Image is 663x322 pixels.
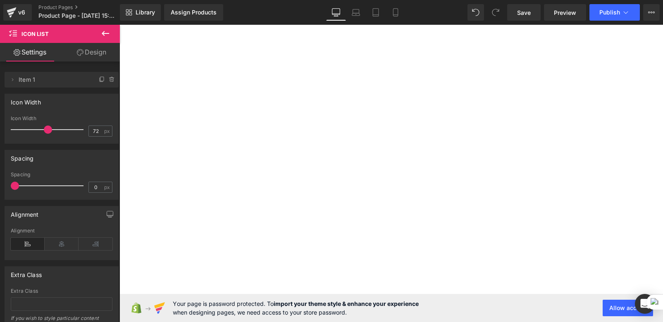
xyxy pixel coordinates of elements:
[11,94,41,106] div: Icon Width
[11,206,39,218] div: Alignment
[643,4,660,21] button: More
[635,294,655,314] div: Open Intercom Messenger
[104,128,111,134] span: px
[603,300,653,316] button: Allow access
[171,9,217,16] div: Assign Products
[346,4,366,21] a: Laptop
[487,4,504,21] button: Redo
[274,300,419,307] strong: import your theme style & enhance your experience
[366,4,386,21] a: Tablet
[11,172,112,178] div: Spacing
[589,4,640,21] button: Publish
[11,267,42,278] div: Extra Class
[11,228,112,234] div: Alignment
[326,4,346,21] a: Desktop
[17,7,27,18] div: v6
[120,4,161,21] a: New Library
[3,4,32,21] a: v6
[11,116,112,121] div: Icon Width
[136,9,155,16] span: Library
[38,4,134,11] a: Product Pages
[62,43,122,62] a: Design
[544,4,586,21] a: Preview
[599,9,620,16] span: Publish
[21,31,49,37] span: Icon List
[104,185,111,190] span: px
[467,4,484,21] button: Undo
[19,72,88,88] span: Item 1
[38,12,118,19] span: Product Page - [DATE] 15:29:44
[386,4,405,21] a: Mobile
[11,150,33,162] div: Spacing
[554,8,576,17] span: Preview
[173,299,419,317] span: Your page is password protected. To when designing pages, we need access to your store password.
[517,8,531,17] span: Save
[11,288,112,294] div: Extra Class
